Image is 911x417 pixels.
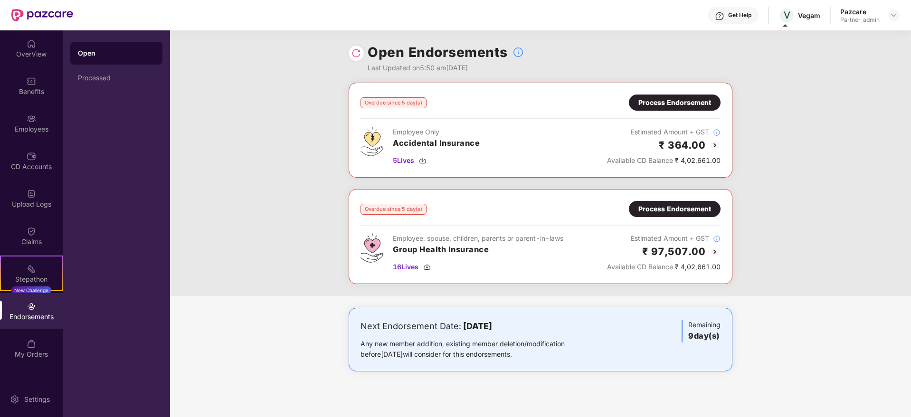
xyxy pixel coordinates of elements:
[1,275,62,284] div: Stepathon
[27,302,36,311] img: svg+xml;base64,PHN2ZyBpZD0iRW5kb3JzZW1lbnRzIiB4bWxucz0iaHR0cDovL3d3dy53My5vcmcvMjAwMC9zdmciIHdpZH...
[11,286,51,294] div: New Challenge
[713,235,721,243] img: svg+xml;base64,PHN2ZyBpZD0iSW5mb18tXzMyeDMyIiBkYXRhLW5hbWU9IkluZm8gLSAzMngzMiIgeG1sbnM9Imh0dHA6Ly...
[512,47,524,58] img: svg+xml;base64,PHN2ZyBpZD0iSW5mb18tXzMyeDMyIiBkYXRhLW5hbWU9IkluZm8gLSAzMngzMiIgeG1sbnM9Imh0dHA6Ly...
[361,204,427,215] div: Overdue since 5 day(s)
[607,155,721,166] div: ₹ 4,02,661.00
[419,157,427,164] img: svg+xml;base64,PHN2ZyBpZD0iRG93bmxvYWQtMzJ4MzIiIHhtbG5zPSJodHRwOi8vd3d3LnczLm9yZy8yMDAwL3N2ZyIgd2...
[78,74,155,82] div: Processed
[361,233,383,263] img: svg+xml;base64,PHN2ZyB4bWxucz0iaHR0cDovL3d3dy53My5vcmcvMjAwMC9zdmciIHdpZHRoPSI0Ny43MTQiIGhlaWdodD...
[361,97,427,108] div: Overdue since 5 day(s)
[688,330,721,342] h3: 9 day(s)
[709,246,721,257] img: svg+xml;base64,PHN2ZyBpZD0iQmFjay0yMHgyMCIgeG1sbnM9Imh0dHA6Ly93d3cudzMub3JnLzIwMDAvc3ZnIiB3aWR0aD...
[659,137,705,153] h2: ₹ 364.00
[27,189,36,199] img: svg+xml;base64,PHN2ZyBpZD0iVXBsb2FkX0xvZ3MiIGRhdGEtbmFtZT0iVXBsb2FkIExvZ3MiIHhtbG5zPSJodHRwOi8vd3...
[463,321,492,331] b: [DATE]
[21,395,53,404] div: Settings
[642,244,706,259] h2: ₹ 97,507.00
[368,63,524,73] div: Last Updated on 5:50 am[DATE]
[607,262,721,272] div: ₹ 4,02,661.00
[10,395,19,404] img: svg+xml;base64,PHN2ZyBpZD0iU2V0dGluZy0yMHgyMCIgeG1sbnM9Imh0dHA6Ly93d3cudzMub3JnLzIwMDAvc3ZnIiB3aW...
[638,204,711,214] div: Process Endorsement
[361,339,595,360] div: Any new member addition, existing member deletion/modification before [DATE] will consider for th...
[393,127,480,137] div: Employee Only
[27,152,36,161] img: svg+xml;base64,PHN2ZyBpZD0iQ0RfQWNjb3VudHMiIGRhdGEtbmFtZT0iQ0QgQWNjb3VudHMiIHhtbG5zPSJodHRwOi8vd3...
[78,48,155,58] div: Open
[11,9,73,21] img: New Pazcare Logo
[423,263,431,271] img: svg+xml;base64,PHN2ZyBpZD0iRG93bmxvYWQtMzJ4MzIiIHhtbG5zPSJodHRwOi8vd3d3LnczLm9yZy8yMDAwL3N2ZyIgd2...
[368,42,508,63] h1: Open Endorsements
[27,339,36,349] img: svg+xml;base64,PHN2ZyBpZD0iTXlfT3JkZXJzIiBkYXRhLW5hbWU9Ik15IE9yZGVycyIgeG1sbnM9Imh0dHA6Ly93d3cudz...
[27,227,36,236] img: svg+xml;base64,PHN2ZyBpZD0iQ2xhaW0iIHhtbG5zPSJodHRwOi8vd3d3LnczLm9yZy8yMDAwL3N2ZyIgd2lkdGg9IjIwIi...
[393,244,563,256] h3: Group Health Insurance
[798,11,820,20] div: Vegam
[890,11,898,19] img: svg+xml;base64,PHN2ZyBpZD0iRHJvcGRvd24tMzJ4MzIiIHhtbG5zPSJodHRwOi8vd3d3LnczLm9yZy8yMDAwL3N2ZyIgd2...
[607,156,673,164] span: Available CD Balance
[27,76,36,86] img: svg+xml;base64,PHN2ZyBpZD0iQmVuZWZpdHMiIHhtbG5zPSJodHRwOi8vd3d3LnczLm9yZy8yMDAwL3N2ZyIgd2lkdGg9Ij...
[393,262,418,272] span: 16 Lives
[728,11,751,19] div: Get Help
[351,48,361,58] img: svg+xml;base64,PHN2ZyBpZD0iUmVsb2FkLTMyeDMyIiB4bWxucz0iaHR0cDovL3d3dy53My5vcmcvMjAwMC9zdmciIHdpZH...
[393,155,414,166] span: 5 Lives
[361,127,383,156] img: svg+xml;base64,PHN2ZyB4bWxucz0iaHR0cDovL3d3dy53My5vcmcvMjAwMC9zdmciIHdpZHRoPSI0OS4zMjEiIGhlaWdodD...
[682,320,721,342] div: Remaining
[27,264,36,274] img: svg+xml;base64,PHN2ZyB4bWxucz0iaHR0cDovL3d3dy53My5vcmcvMjAwMC9zdmciIHdpZHRoPSIyMSIgaGVpZ2h0PSIyMC...
[27,39,36,48] img: svg+xml;base64,PHN2ZyBpZD0iSG9tZSIgeG1sbnM9Imh0dHA6Ly93d3cudzMub3JnLzIwMDAvc3ZnIiB3aWR0aD0iMjAiIG...
[607,127,721,137] div: Estimated Amount + GST
[607,263,673,271] span: Available CD Balance
[27,114,36,123] img: svg+xml;base64,PHN2ZyBpZD0iRW1wbG95ZWVzIiB4bWxucz0iaHR0cDovL3d3dy53My5vcmcvMjAwMC9zdmciIHdpZHRoPS...
[393,233,563,244] div: Employee, spouse, children, parents or parent-in-laws
[715,11,724,21] img: svg+xml;base64,PHN2ZyBpZD0iSGVscC0zMngzMiIgeG1sbnM9Imh0dHA6Ly93d3cudzMub3JnLzIwMDAvc3ZnIiB3aWR0aD...
[638,97,711,108] div: Process Endorsement
[840,7,880,16] div: Pazcare
[713,129,721,136] img: svg+xml;base64,PHN2ZyBpZD0iSW5mb18tXzMyeDMyIiBkYXRhLW5hbWU9IkluZm8gLSAzMngzMiIgeG1sbnM9Imh0dHA6Ly...
[784,9,790,21] span: V
[709,140,721,151] img: svg+xml;base64,PHN2ZyBpZD0iQmFjay0yMHgyMCIgeG1sbnM9Imh0dHA6Ly93d3cudzMub3JnLzIwMDAvc3ZnIiB3aWR0aD...
[840,16,880,24] div: Partner_admin
[361,320,595,333] div: Next Endorsement Date:
[607,233,721,244] div: Estimated Amount + GST
[393,137,480,150] h3: Accidental Insurance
